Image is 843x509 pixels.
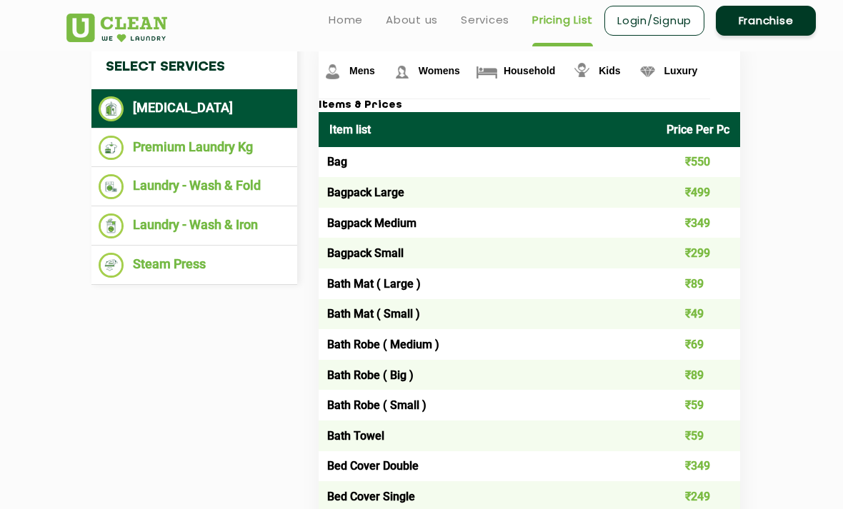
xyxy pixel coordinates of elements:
td: ₹49 [656,299,740,330]
img: Steam Press [99,253,124,278]
td: ₹69 [656,329,740,360]
li: Laundry - Wash & Fold [99,174,290,199]
td: Bath Robe ( Medium ) [319,329,656,360]
img: Premium Laundry Kg [99,136,124,161]
td: Bag [319,147,656,178]
a: Services [461,11,509,29]
img: Womens [389,59,414,84]
img: Laundry - Wash & Fold [99,174,124,199]
a: Home [329,11,363,29]
li: Laundry - Wash & Iron [99,213,290,238]
span: Mens [349,65,375,76]
td: Bath Towel [319,420,656,451]
span: Womens [419,65,460,76]
img: Household [474,59,499,84]
a: About us [386,11,438,29]
td: ₹349 [656,451,740,482]
th: Item list [319,112,656,147]
a: Login/Signup [604,6,704,36]
td: Bagpack Small [319,238,656,268]
td: Bagpack Large [319,177,656,208]
img: Kids [569,59,594,84]
th: Price Per Pc [656,112,740,147]
h4: Select Services [91,45,297,89]
td: ₹59 [656,420,740,451]
h3: Items & Prices [319,99,740,112]
li: Steam Press [99,253,290,278]
img: Luxury [635,59,660,84]
td: ₹59 [656,390,740,420]
td: ₹89 [656,268,740,299]
img: UClean Laundry and Dry Cleaning [66,14,167,42]
span: Luxury [664,65,698,76]
img: Laundry - Wash & Iron [99,213,124,238]
td: ₹349 [656,208,740,238]
td: Bagpack Medium [319,208,656,238]
td: Bath Mat ( Large ) [319,268,656,299]
td: ₹299 [656,238,740,268]
td: ₹89 [656,360,740,390]
li: Premium Laundry Kg [99,136,290,161]
td: ₹499 [656,177,740,208]
td: Bath Mat ( Small ) [319,299,656,330]
a: Pricing List [532,11,593,29]
li: [MEDICAL_DATA] [99,96,290,121]
td: ₹550 [656,147,740,178]
a: Franchise [716,6,816,36]
img: Dry Cleaning [99,96,124,121]
td: Bath Robe ( Big ) [319,360,656,390]
span: Household [504,65,555,76]
span: Kids [599,65,620,76]
td: Bath Robe ( Small ) [319,390,656,420]
img: Mens [320,59,345,84]
td: Bed Cover Double [319,451,656,482]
